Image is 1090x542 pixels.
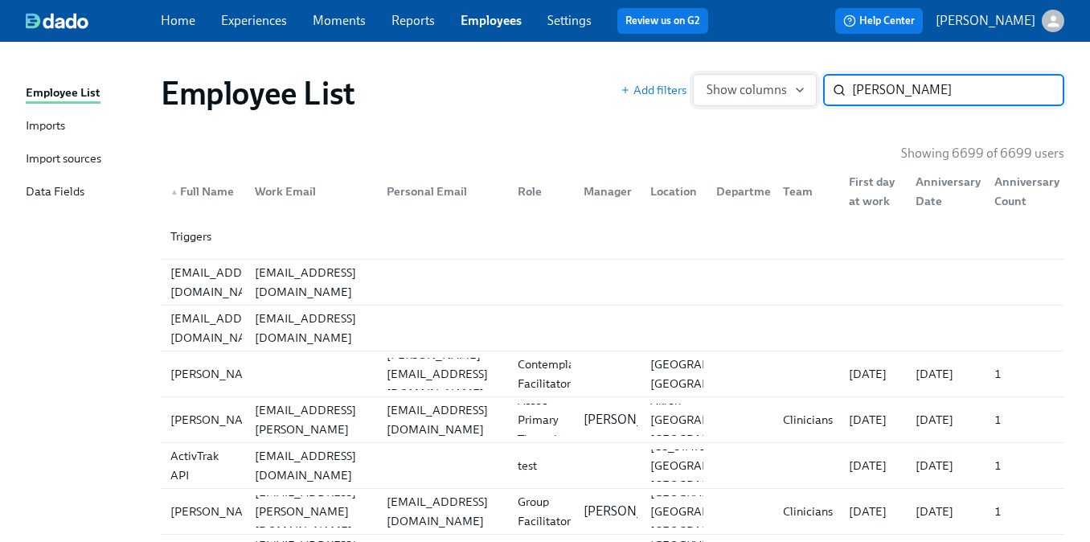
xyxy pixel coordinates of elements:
div: Anniversary Date [909,172,987,211]
a: Experiences [221,13,287,28]
div: Employee List [26,84,100,104]
div: Personal Email [380,182,505,201]
div: [EMAIL_ADDRESS][DOMAIN_NAME] [248,263,373,302]
div: Role [505,175,571,207]
div: [PERSON_NAME][EMAIL_ADDRESS][PERSON_NAME][DOMAIN_NAME][EMAIL_ADDRESS][DOMAIN_NAME]Group Facilitat... [161,489,1064,534]
div: [PERSON_NAME][PERSON_NAME][EMAIL_ADDRESS][DOMAIN_NAME]Contemplative Facilitator[GEOGRAPHIC_DATA],... [161,351,1064,396]
div: Anniversary Count [988,172,1066,211]
div: [DATE] [909,364,982,384]
div: Contemplative Facilitator [511,355,600,393]
div: Full Name [164,182,242,201]
div: [EMAIL_ADDRESS][DOMAIN_NAME] [380,492,505,531]
div: [EMAIL_ADDRESS][DOMAIN_NAME] [248,446,373,485]
div: Data Fields [26,183,84,203]
a: [PERSON_NAME][PERSON_NAME][EMAIL_ADDRESS][DOMAIN_NAME]Contemplative Facilitator[GEOGRAPHIC_DATA],... [161,351,1064,397]
div: Anniversary Date [903,175,982,207]
span: Show columns [707,82,803,98]
a: Home [161,13,195,28]
div: [EMAIL_ADDRESS][DOMAIN_NAME] [164,263,278,302]
div: [PERSON_NAME][PERSON_NAME][EMAIL_ADDRESS][PERSON_NAME][DOMAIN_NAME][EMAIL_ADDRESS][DOMAIN_NAME]As... [161,397,1064,442]
div: [GEOGRAPHIC_DATA], [GEOGRAPHIC_DATA] [644,355,778,393]
a: Reports [391,13,435,28]
span: Add filters [621,82,686,98]
div: Team [777,182,836,201]
a: dado [26,13,161,29]
div: 1 [988,456,1061,475]
div: Import sources [26,150,101,170]
div: Location [644,182,703,201]
div: [DATE] [909,502,982,521]
div: ActivTrak API[EMAIL_ADDRESS][DOMAIN_NAME]test[US_STATE] [GEOGRAPHIC_DATA] [GEOGRAPHIC_DATA][DATE]... [161,443,1064,488]
button: Help Center [835,8,923,34]
div: Team [770,175,836,207]
div: [DATE] [909,456,982,475]
div: Assoc Primary Therapist [511,391,572,449]
a: Imports [26,117,148,137]
span: ▲ [170,188,178,196]
button: [PERSON_NAME] [936,10,1064,32]
div: [EMAIL_ADDRESS][DOMAIN_NAME] [380,400,505,439]
a: [EMAIL_ADDRESS][DOMAIN_NAME][EMAIL_ADDRESS][DOMAIN_NAME] [161,306,1064,351]
a: Review us on G2 [625,13,700,29]
div: Role [511,182,571,201]
div: 1 [988,364,1061,384]
h1: Employee List [161,74,355,113]
a: [PERSON_NAME][EMAIL_ADDRESS][PERSON_NAME][DOMAIN_NAME][EMAIL_ADDRESS][DOMAIN_NAME]Group Facilitat... [161,489,1064,535]
p: [PERSON_NAME] [584,503,683,520]
a: Data Fields [26,183,148,203]
div: [EMAIL_ADDRESS][PERSON_NAME][DOMAIN_NAME] [248,482,373,540]
div: [PERSON_NAME] [164,502,271,521]
div: Triggers [164,227,242,246]
div: Manager [577,182,638,201]
div: [PERSON_NAME] [164,410,271,429]
div: [DATE] [909,410,982,429]
div: Triggers [161,214,1064,259]
a: Triggers [161,214,1064,260]
div: Work Email [242,175,373,207]
div: [GEOGRAPHIC_DATA] [GEOGRAPHIC_DATA] [GEOGRAPHIC_DATA] [644,482,775,540]
div: [DATE] [842,410,902,429]
div: [DATE] [842,502,902,521]
div: Manager [571,175,637,207]
a: [PERSON_NAME][PERSON_NAME][EMAIL_ADDRESS][PERSON_NAME][DOMAIN_NAME][EMAIL_ADDRESS][DOMAIN_NAME]As... [161,397,1064,443]
div: 1 [988,502,1061,521]
div: [DATE] [842,456,902,475]
div: Clinicians [777,502,839,521]
div: First day at work [842,172,902,211]
div: [EMAIL_ADDRESS][DOMAIN_NAME][EMAIL_ADDRESS][DOMAIN_NAME] [161,260,1064,305]
div: [PERSON_NAME][EMAIL_ADDRESS][DOMAIN_NAME] [380,345,505,403]
div: Clinicians [777,410,839,429]
div: Department [710,182,789,201]
img: dado [26,13,88,29]
a: [EMAIL_ADDRESS][DOMAIN_NAME][EMAIL_ADDRESS][DOMAIN_NAME] [161,260,1064,306]
div: Location [637,175,703,207]
div: Akron [GEOGRAPHIC_DATA] [GEOGRAPHIC_DATA] [644,391,775,449]
div: [PERSON_NAME][EMAIL_ADDRESS][PERSON_NAME][DOMAIN_NAME] [248,381,373,458]
button: Review us on G2 [617,8,708,34]
a: Settings [547,13,592,28]
div: Anniversary Count [981,175,1061,207]
a: Import sources [26,150,148,170]
p: [PERSON_NAME] [584,411,683,429]
a: Moments [313,13,366,28]
div: 1 [988,410,1061,429]
a: ActivTrak API[EMAIL_ADDRESS][DOMAIN_NAME]test[US_STATE] [GEOGRAPHIC_DATA] [GEOGRAPHIC_DATA][DATE]... [161,443,1064,489]
div: Work Email [248,182,373,201]
a: Employee List [26,84,148,104]
div: ActivTrak API [164,446,242,485]
p: Showing 6699 of 6699 users [901,145,1064,162]
p: [PERSON_NAME] [936,12,1035,30]
div: test [511,456,571,475]
div: [EMAIL_ADDRESS][DOMAIN_NAME] [164,309,278,347]
div: Imports [26,117,65,137]
div: ▲Full Name [164,175,242,207]
span: Help Center [843,13,915,29]
div: [PERSON_NAME] [164,364,271,384]
div: [EMAIL_ADDRESS][DOMAIN_NAME] [248,309,373,347]
input: Search by name [852,74,1064,106]
div: Personal Email [374,175,505,207]
div: Group Facilitator [511,492,577,531]
a: Employees [461,13,522,28]
div: Department [703,175,769,207]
